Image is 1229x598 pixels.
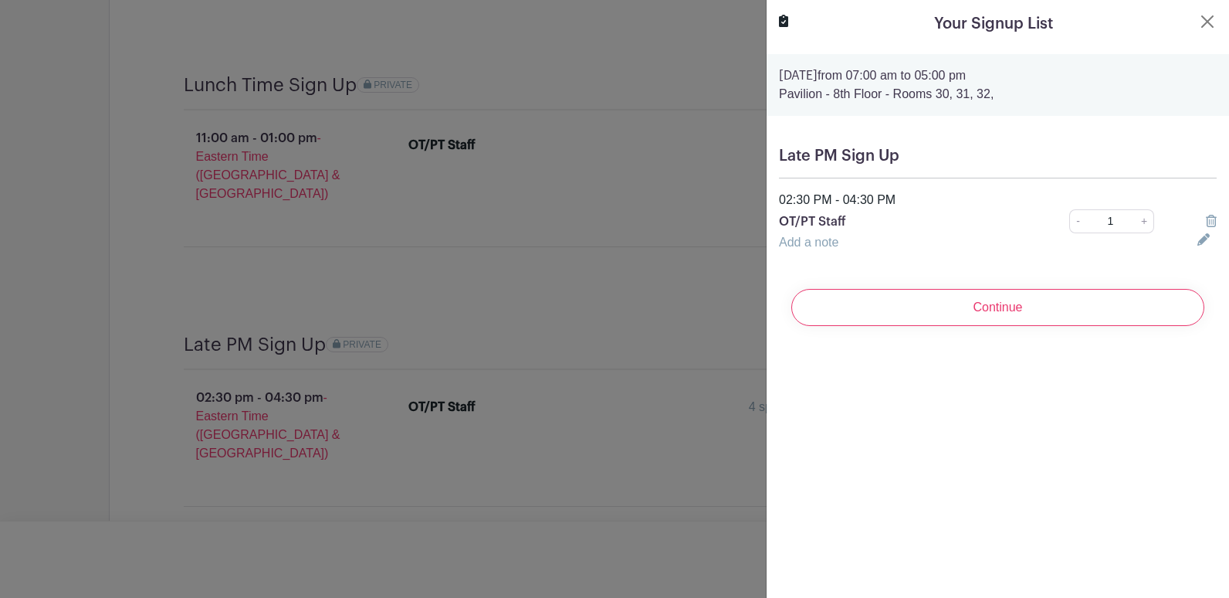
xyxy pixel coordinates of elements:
[779,70,818,82] strong: [DATE]
[791,289,1204,326] input: Continue
[1198,12,1217,31] button: Close
[779,85,1217,104] p: Pavilion - 8th Floor - Rooms 30, 31, 32,
[779,212,1027,231] p: OT/PT Staff
[934,12,1053,36] h5: Your Signup List
[770,191,1226,209] div: 02:30 PM - 04:30 PM
[1135,209,1154,233] a: +
[1069,209,1086,233] a: -
[779,147,1217,165] h5: Late PM Sign Up
[779,236,838,249] a: Add a note
[779,66,1217,85] p: from 07:00 am to 05:00 pm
